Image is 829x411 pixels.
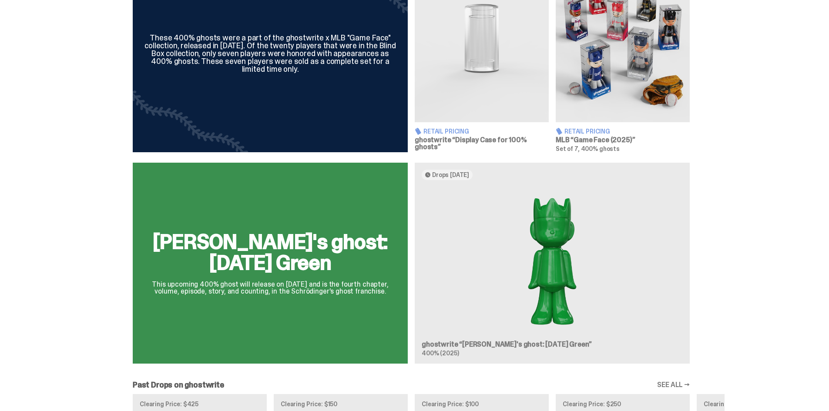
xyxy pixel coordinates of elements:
p: Clearing Price: $150 [281,401,401,407]
span: Retail Pricing [564,128,610,134]
span: 400% (2025) [422,349,459,357]
div: These 400% ghosts were a part of the ghostwrite x MLB "Game Face" collection, released in [DATE].... [143,34,397,73]
p: This upcoming 400% ghost will release on [DATE] and is the fourth chapter, volume, episode, story... [143,281,397,295]
span: Drops [DATE] [432,171,469,178]
p: Clearing Price: $100 [422,401,542,407]
h3: ghostwrite “[PERSON_NAME]'s ghost: [DATE] Green” [422,341,683,348]
p: Clearing Price: $250 [563,401,683,407]
a: SEE ALL → [657,381,690,388]
h3: MLB “Game Face (2025)” [556,137,690,144]
h3: ghostwrite “Display Case for 100% ghosts” [415,137,549,150]
span: Retail Pricing [423,128,469,134]
img: Schrödinger's ghost: Sunday Green [422,187,683,334]
h2: [PERSON_NAME]'s ghost: [DATE] Green [143,231,397,273]
h2: Past Drops on ghostwrite [133,381,224,389]
p: Clearing Price: $150 [704,401,824,407]
span: Set of 7, 400% ghosts [556,145,620,153]
p: Clearing Price: $425 [140,401,260,407]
